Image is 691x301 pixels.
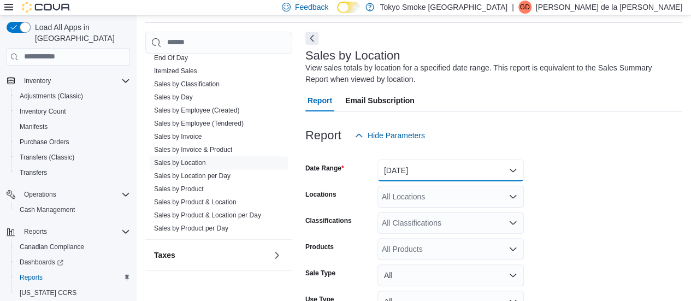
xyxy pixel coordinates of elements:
[31,22,130,44] span: Load All Apps in [GEOGRAPHIC_DATA]
[145,51,292,239] div: Sales
[20,92,83,101] span: Adjustments (Classic)
[15,240,130,253] span: Canadian Compliance
[15,135,130,149] span: Purchase Orders
[154,119,244,128] span: Sales by Employee (Tendered)
[154,146,232,154] a: Sales by Invoice & Product
[154,54,188,62] a: End Of Day
[154,67,197,75] a: Itemized Sales
[11,119,134,134] button: Manifests
[154,198,237,206] span: Sales by Product & Location
[15,203,130,216] span: Cash Management
[15,166,51,179] a: Transfers
[20,74,130,87] span: Inventory
[154,120,244,127] a: Sales by Employee (Tendered)
[305,190,336,199] label: Locations
[154,93,193,101] a: Sales by Day
[154,145,232,154] span: Sales by Invoice & Product
[11,88,134,104] button: Adjustments (Classic)
[11,134,134,150] button: Purchase Orders
[24,190,56,199] span: Operations
[15,286,130,299] span: Washington CCRS
[154,159,206,167] a: Sales by Location
[154,211,261,220] span: Sales by Product & Location per Day
[154,198,237,206] a: Sales by Product & Location
[154,250,268,261] button: Taxes
[380,1,507,14] p: Tokyo Smoke [GEOGRAPHIC_DATA]
[305,216,352,225] label: Classifications
[20,188,130,201] span: Operations
[20,243,84,251] span: Canadian Compliance
[509,219,517,227] button: Open list of options
[15,90,87,103] a: Adjustments (Classic)
[350,125,429,146] button: Hide Parameters
[509,192,517,201] button: Open list of options
[20,168,47,177] span: Transfers
[20,188,61,201] button: Operations
[154,224,228,233] span: Sales by Product per Day
[154,80,220,88] a: Sales by Classification
[15,120,52,133] a: Manifests
[15,256,68,269] a: Dashboards
[20,225,51,238] button: Reports
[20,288,76,297] span: [US_STATE] CCRS
[11,239,134,255] button: Canadian Compliance
[20,74,55,87] button: Inventory
[154,132,202,141] span: Sales by Invoice
[345,90,415,111] span: Email Subscription
[11,270,134,285] button: Reports
[536,1,682,14] p: [PERSON_NAME] de la [PERSON_NAME]
[154,133,202,140] a: Sales by Invoice
[15,256,130,269] span: Dashboards
[154,250,175,261] h3: Taxes
[305,243,334,251] label: Products
[15,240,88,253] a: Canadian Compliance
[20,205,75,214] span: Cash Management
[2,73,134,88] button: Inventory
[337,13,338,14] span: Dark Mode
[518,1,531,14] div: Giuseppe de la Rosa
[270,249,284,262] button: Taxes
[11,285,134,300] button: [US_STATE] CCRS
[15,203,79,216] a: Cash Management
[154,107,240,114] a: Sales by Employee (Created)
[24,76,51,85] span: Inventory
[154,185,204,193] a: Sales by Product
[15,135,74,149] a: Purchase Orders
[154,80,220,88] span: Sales by Classification
[15,271,47,284] a: Reports
[154,225,228,232] a: Sales by Product per Day
[154,172,231,180] a: Sales by Location per Day
[308,90,332,111] span: Report
[11,255,134,270] a: Dashboards
[15,166,130,179] span: Transfers
[377,264,524,286] button: All
[20,107,66,116] span: Inventory Count
[11,202,134,217] button: Cash Management
[15,286,81,299] a: [US_STATE] CCRS
[20,122,48,131] span: Manifests
[305,269,335,278] label: Sale Type
[15,105,70,118] a: Inventory Count
[15,271,130,284] span: Reports
[20,258,63,267] span: Dashboards
[15,105,130,118] span: Inventory Count
[368,130,425,141] span: Hide Parameters
[24,227,47,236] span: Reports
[22,2,71,13] img: Cova
[20,273,43,282] span: Reports
[11,165,134,180] button: Transfers
[509,245,517,253] button: Open list of options
[11,104,134,119] button: Inventory Count
[520,1,530,14] span: Gd
[305,32,318,45] button: Next
[20,153,74,162] span: Transfers (Classic)
[154,106,240,115] span: Sales by Employee (Created)
[15,151,79,164] a: Transfers (Classic)
[20,138,69,146] span: Purchase Orders
[305,164,344,173] label: Date Range
[305,49,400,62] h3: Sales by Location
[295,2,328,13] span: Feedback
